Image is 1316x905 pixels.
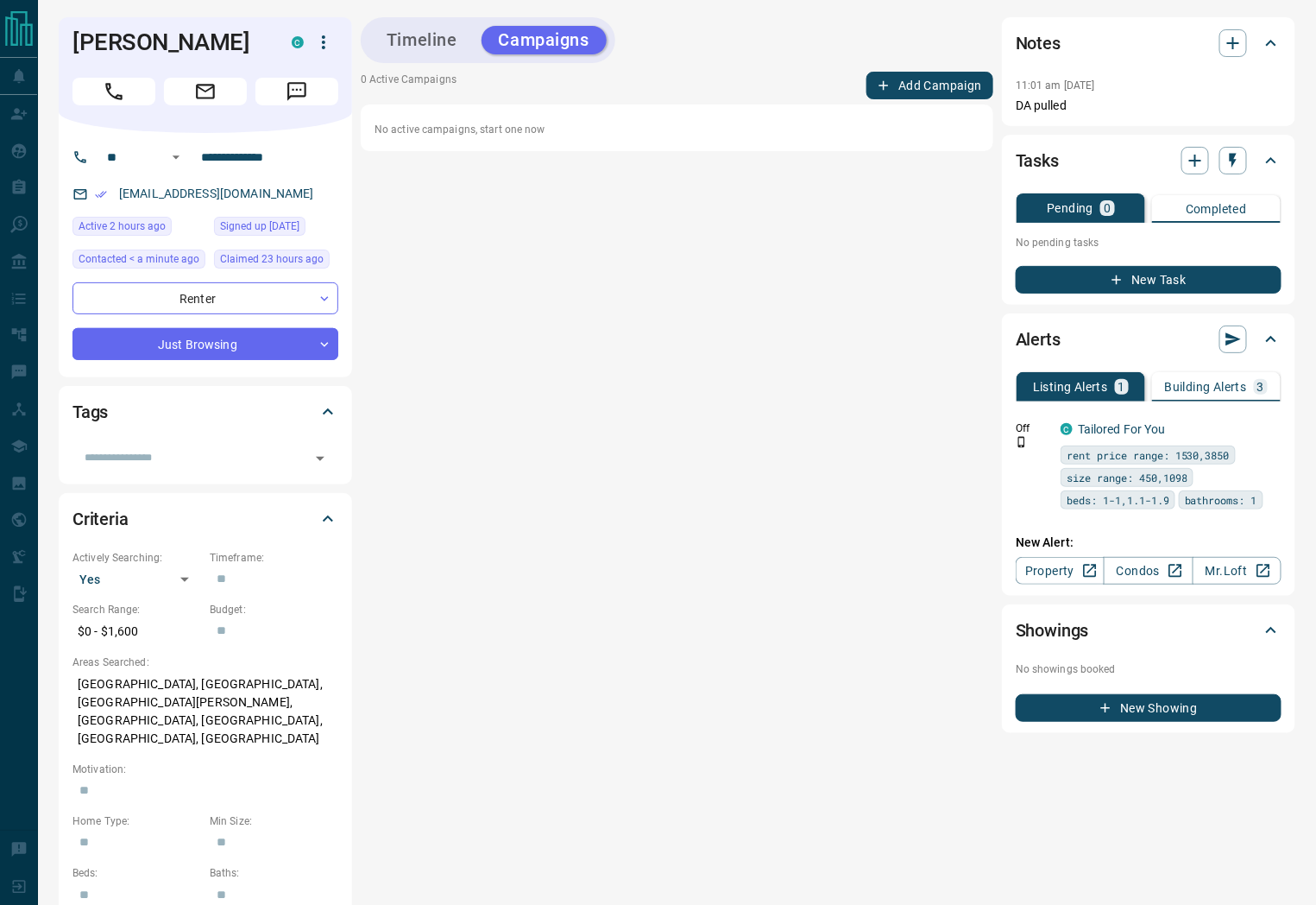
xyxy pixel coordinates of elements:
[1016,147,1059,174] h2: Tasks
[292,36,304,48] div: condos.ca
[866,72,993,99] button: Add Campaign
[1016,230,1281,256] p: No pending tasks
[72,617,201,646] p: $0 - $1,600
[220,250,324,268] span: Claimed 23 hours ago
[1016,97,1281,115] p: DA pulled
[1016,610,1281,651] div: Showings
[1016,326,1061,353] h2: Alerts
[1118,381,1125,393] p: 1
[1067,469,1187,486] span: size range: 450,1098
[369,26,475,54] button: Timeline
[1016,534,1281,552] p: New Alert:
[72,655,338,670] p: Areas Searched:
[1257,381,1264,393] p: 3
[1104,202,1111,214] p: 0
[1016,617,1089,644] h2: Showings
[1016,29,1061,57] h2: Notes
[1016,436,1028,448] svg: Push Notification Only
[72,398,108,426] h2: Tags
[72,762,338,777] p: Motivation:
[1061,423,1073,435] div: condos.ca
[72,78,155,105] span: Call
[72,28,266,56] h1: [PERSON_NAME]
[214,217,338,241] div: Sun Jul 21 2024
[214,250,338,274] div: Sun Sep 14 2025
[1016,661,1281,677] p: No showings booked
[1078,422,1166,436] a: Tailored For You
[220,218,299,235] span: Signed up [DATE]
[210,602,338,617] p: Budget:
[72,505,129,533] h2: Criteria
[1016,140,1281,181] div: Tasks
[1165,381,1247,393] p: Building Alerts
[210,550,338,566] p: Timeframe:
[164,78,247,105] span: Email
[72,391,338,433] div: Tags
[308,446,332,471] button: Open
[1047,202,1093,214] p: Pending
[79,218,166,235] span: Active 2 hours ago
[1186,203,1247,215] p: Completed
[72,813,201,829] p: Home Type:
[1185,491,1257,509] span: bathrooms: 1
[482,26,607,54] button: Campaigns
[72,566,201,593] div: Yes
[1016,557,1105,585] a: Property
[1016,319,1281,360] div: Alerts
[1016,421,1050,436] p: Off
[255,78,338,105] span: Message
[72,328,338,360] div: Just Browsing
[361,72,457,99] p: 0 Active Campaigns
[1016,79,1095,92] p: 11:01 am [DATE]
[210,813,338,829] p: Min Size:
[210,865,338,881] p: Baths:
[1016,266,1281,294] button: New Task
[72,602,201,617] p: Search Range:
[166,147,186,168] button: Open
[72,865,201,881] p: Beds:
[72,217,205,241] div: Mon Sep 15 2025
[1067,491,1169,509] span: beds: 1-1,1.1-1.9
[1016,22,1281,64] div: Notes
[95,188,107,200] svg: Email Verified
[1067,446,1230,464] span: rent price range: 1530,3850
[1193,557,1281,585] a: Mr.Loft
[72,282,338,314] div: Renter
[1104,557,1193,585] a: Condos
[79,250,199,268] span: Contacted < a minute ago
[1033,381,1108,393] p: Listing Alerts
[72,498,338,540] div: Criteria
[72,250,205,274] div: Mon Sep 15 2025
[72,670,338,753] p: [GEOGRAPHIC_DATA], [GEOGRAPHIC_DATA], [GEOGRAPHIC_DATA][PERSON_NAME], [GEOGRAPHIC_DATA], [GEOGRAP...
[1016,694,1281,722] button: New Showing
[72,550,201,566] p: Actively Searching:
[119,187,314,200] a: [EMAIL_ADDRESS][DOMAIN_NAME]
[375,122,979,137] p: No active campaigns, start one now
